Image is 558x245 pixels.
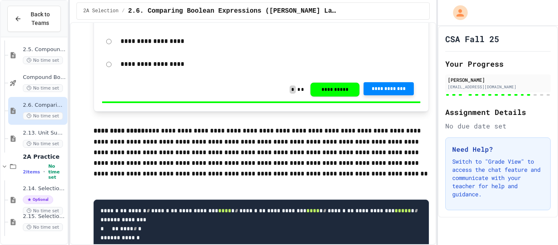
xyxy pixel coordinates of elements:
[445,106,551,118] h2: Assignment Details
[83,8,118,14] span: 2A Selection
[23,140,63,148] span: No time set
[452,157,544,198] p: Switch to "Grade View" to access the chat feature and communicate with your teacher for help and ...
[23,169,40,175] span: 2 items
[43,169,45,175] span: •
[448,84,548,90] div: [EMAIL_ADDRESS][DOMAIN_NAME]
[23,112,63,120] span: No time set
[445,58,551,70] h2: Your Progress
[445,121,551,131] div: No due date set
[122,8,125,14] span: /
[23,207,63,215] span: No time set
[48,164,66,180] span: No time set
[23,74,66,81] span: Compound Boolean Quiz
[23,46,66,53] span: 2.5. Compound Boolean Expressions
[27,10,54,27] span: Back to Teams
[452,144,544,154] h3: Need Help?
[448,76,548,83] div: [PERSON_NAME]
[23,130,66,137] span: 2.13. Unit Summary 2a Selection (2.1-2.6)
[128,6,337,16] span: 2.6. Comparing Boolean Expressions (De Morgan’s Laws)
[445,33,499,45] h1: CSA Fall 25
[23,84,63,92] span: No time set
[23,196,53,204] span: Optional
[444,3,470,22] div: My Account
[23,213,66,220] span: 2.15. Selection Coding Practice (2.1-2.6)
[23,223,63,231] span: No time set
[23,153,66,160] span: 2A Practice
[23,56,63,64] span: No time set
[23,102,66,109] span: 2.6. Comparing Boolean Expressions ([PERSON_NAME] Laws)
[23,185,66,192] span: 2.14. Selection Mixed Up Code Practice (2.1-2.6)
